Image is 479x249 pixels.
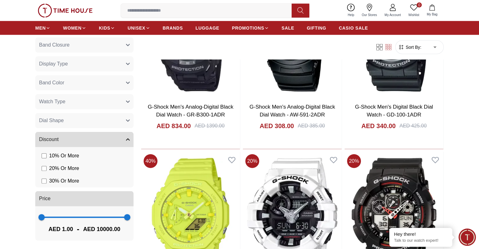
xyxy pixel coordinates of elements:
[404,44,421,50] span: Sort By:
[35,113,134,128] button: Dial Shape
[394,231,448,237] div: Hey there!
[128,25,145,31] span: UNISEX
[39,79,64,87] span: Band Color
[42,178,47,184] input: 30% Or More
[394,238,448,243] p: Talk to our watch expert!
[163,22,183,34] a: BRANDS
[63,25,82,31] span: WOMEN
[249,104,335,118] a: G-Shock Men's Analog-Digital Black Dial Watch - AW-591-2ADR
[307,22,326,34] a: GIFTING
[358,3,381,19] a: Our Stores
[144,154,157,168] span: 40 %
[339,25,368,31] span: CASIO SALE
[344,3,358,19] a: Help
[35,132,134,147] button: Discount
[35,25,46,31] span: MEN
[232,25,264,31] span: PROMOTIONS
[282,25,294,31] span: SALE
[35,37,134,53] button: Band Closure
[382,13,403,17] span: My Account
[282,22,294,34] a: SALE
[245,154,259,168] span: 20 %
[423,3,441,18] button: My Bag
[49,165,79,172] span: 20 % Or More
[345,13,357,17] span: Help
[49,152,79,160] span: 10 % Or More
[424,12,440,17] span: My Bag
[361,122,396,130] h4: AED 340.00
[398,44,421,50] button: Sort By:
[157,122,191,130] h4: AED 834.00
[35,56,134,71] button: Display Type
[38,4,93,18] img: ...
[196,25,220,31] span: LUGGAGE
[232,22,269,34] a: PROMOTIONS
[259,122,294,130] h4: AED 308.00
[48,225,73,234] span: AED 1.00
[39,117,64,124] span: Dial Shape
[405,3,423,19] a: 0Wishlist
[42,166,47,171] input: 20% Or More
[359,13,379,17] span: Our Stores
[39,60,68,68] span: Display Type
[49,177,79,185] span: 30 % Or More
[35,22,50,34] a: MEN
[406,13,422,17] span: Wishlist
[163,25,183,31] span: BRANDS
[35,94,134,109] button: Watch Type
[42,153,47,158] input: 10% Or More
[196,22,220,34] a: LUGGAGE
[417,3,422,8] span: 0
[99,25,110,31] span: KIDS
[39,136,59,143] span: Discount
[83,225,120,234] span: AED 10000.00
[298,122,325,130] div: AED 385.00
[339,22,368,34] a: CASIO SALE
[195,122,225,130] div: AED 1390.00
[39,195,50,202] span: Price
[99,22,115,34] a: KIDS
[39,98,66,105] span: Watch Type
[307,25,326,31] span: GIFTING
[39,41,70,49] span: Band Closure
[148,104,233,118] a: G-Shock Men's Analog-Digital Black Dial Watch - GR-B300-1ADR
[35,191,134,206] button: Price
[63,22,86,34] a: WOMEN
[355,104,433,118] a: G-Shock Men's Digital Black Dial Watch - GD-100-1ADR
[399,122,426,130] div: AED 425.00
[35,75,134,90] button: Band Color
[459,229,476,246] div: Chat Widget
[128,22,150,34] a: UNISEX
[73,224,83,234] span: -
[347,154,361,168] span: 20 %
